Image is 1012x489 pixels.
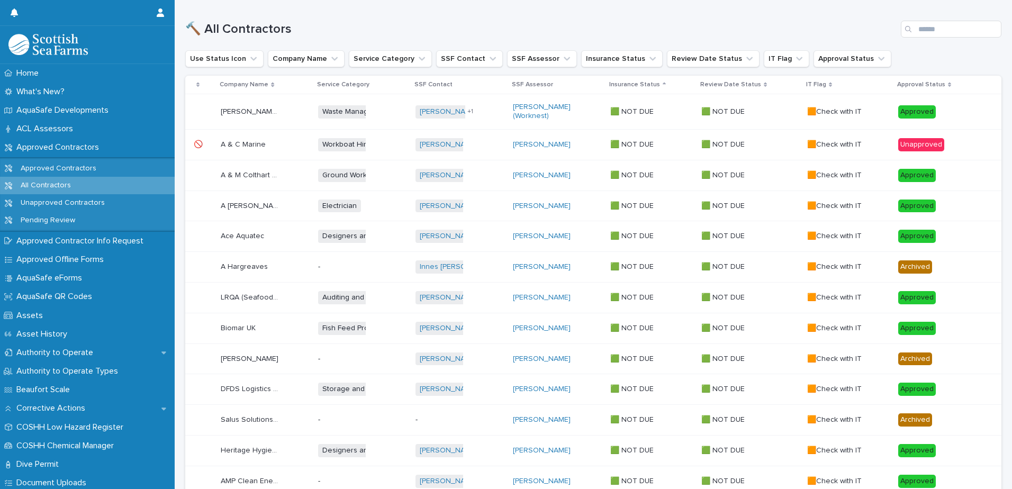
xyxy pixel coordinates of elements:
button: SSF Contact [436,50,503,67]
p: 🟩 NOT DUE [701,230,747,241]
p: 🟧Check with IT [807,105,864,116]
p: Approval Status [897,79,945,90]
a: [PERSON_NAME] [420,107,477,116]
span: Auditing and Certification [318,291,411,304]
p: 🟧Check with IT [807,138,864,149]
p: Approved Offline Forms [12,255,112,265]
tr: Ace AquatecAce Aquatec Designers and Installers (Processing[PERSON_NAME] [PERSON_NAME] 🟩 NOT DUE🟩... [185,221,1001,252]
tr: Salus Solutions Health & Safety TrainingSalus Solutions Health & Safety Training --[PERSON_NAME] ... [185,405,1001,436]
p: 🟩 NOT DUE [610,413,656,424]
a: [PERSON_NAME] [420,232,477,241]
p: SSF Assessor [512,79,553,90]
img: bPIBxiqnSb2ggTQWdOVV [8,34,88,55]
h1: 🔨 All Contractors [185,22,897,37]
span: + 1 [467,108,473,115]
p: 🟧Check with IT [807,230,864,241]
p: 🟩 NOT DUE [701,260,747,271]
div: Archived [898,352,932,366]
p: 🟩 NOT DUE [701,383,747,394]
a: [PERSON_NAME] [513,171,571,180]
a: [PERSON_NAME] [420,355,477,364]
p: Dive Permit [12,459,67,469]
p: Biomar UK [221,322,258,333]
a: [PERSON_NAME] [513,262,571,271]
p: Assets [12,311,51,321]
p: 🟩 NOT DUE [610,200,656,211]
p: Heritage Hygienic Environments Ltd [221,444,282,455]
p: COSHH Chemical Manager [12,441,122,451]
tr: [PERSON_NAME] Special Projects Limited[PERSON_NAME] Special Projects Limited Waste Management[PER... [185,94,1001,130]
p: LRQA (Seafood) Ltd [221,291,282,302]
p: Approved Contractor Info Request [12,236,152,246]
p: 🟩 NOT DUE [701,291,747,302]
p: A & C Marine [221,138,268,149]
button: SSF Assessor [507,50,577,67]
p: 🟩 NOT DUE [610,291,656,302]
a: [PERSON_NAME] [513,140,571,149]
p: Beaufort Scale [12,385,78,395]
p: Document Uploads [12,478,95,488]
p: 🟧Check with IT [807,169,864,180]
p: 🟩 NOT DUE [610,322,656,333]
p: 🟧Check with IT [807,352,864,364]
a: [PERSON_NAME] [513,293,571,302]
p: Ace Aquatec [221,230,266,241]
p: Review Date Status [700,79,761,90]
p: 🟧Check with IT [807,322,864,333]
p: Unapproved Contractors [12,198,113,207]
p: Asset History [12,329,76,339]
tr: A & M Colthart LtdA & M Colthart Ltd Ground Work[PERSON_NAME] [PERSON_NAME] 🟩 NOT DUE🟩 NOT DUE 🟩 ... [185,160,1001,191]
tr: 🚫🚫 A & C MarineA & C Marine Workboat Hire[PERSON_NAME] [PERSON_NAME] 🟩 NOT DUE🟩 NOT DUE 🟩 NOT DUE... [185,129,1001,160]
tr: Heritage Hygienic Environments LtdHeritage Hygienic Environments Ltd Designers and Installers (Pr... [185,435,1001,466]
p: 🟩 NOT DUE [701,169,747,180]
p: 🚫 [194,138,205,149]
p: 🟩 NOT DUE [610,352,656,364]
a: [PERSON_NAME] [420,202,477,211]
button: Service Category [349,50,432,67]
p: All Contractors [12,181,79,190]
span: Ground Work [318,169,371,182]
a: [PERSON_NAME] [420,140,477,149]
a: [PERSON_NAME] [513,385,571,394]
p: 🟩 NOT DUE [701,413,747,424]
tr: DFDS Logistics LtdDFDS Logistics Ltd Storage and Distribution[PERSON_NAME] [PERSON_NAME] 🟩 NOT DU... [185,374,1001,405]
p: 🟩 NOT DUE [610,444,656,455]
p: A & M Colthart Ltd [221,169,282,180]
a: [PERSON_NAME] [513,232,571,241]
span: Electrician [318,200,361,213]
p: - [318,262,377,271]
button: Review Date Status [667,50,760,67]
p: 🟩 NOT DUE [701,105,747,116]
span: Waste Management [318,105,394,119]
p: Service Category [317,79,369,90]
p: - [318,415,377,424]
button: Use Status Icon [185,50,264,67]
button: IT Flag [764,50,809,67]
p: 🟩 NOT DUE [610,138,656,149]
input: Search [901,21,1001,38]
p: What's New? [12,87,73,97]
tr: LRQA (Seafood) LtdLRQA (Seafood) Ltd Auditing and Certification[PERSON_NAME] [PERSON_NAME] 🟩 NOT ... [185,282,1001,313]
span: Designers and Installers (Processing [318,230,450,243]
p: 🟩 NOT DUE [701,138,747,149]
a: [PERSON_NAME] [420,477,477,486]
tr: A HargreavesA Hargreaves -Innes [PERSON_NAME] [PERSON_NAME] 🟩 NOT DUE🟩 NOT DUE 🟩 NOT DUE🟩 NOT DUE... [185,252,1001,283]
p: DFDS Logistics Ltd [221,383,282,394]
div: Approved [898,291,936,304]
p: 🟧Check with IT [807,444,864,455]
p: 🟩 NOT DUE [610,475,656,486]
a: Innes [PERSON_NAME] [420,262,498,271]
p: AquaSafe QR Codes [12,292,101,302]
p: Authority to Operate [12,348,102,358]
p: 🟧Check with IT [807,260,864,271]
p: - [318,477,377,486]
a: [PERSON_NAME] [420,385,477,394]
p: A MacKinnon Electrical Contracting [221,200,282,211]
div: Archived [898,413,932,427]
a: [PERSON_NAME] [513,415,571,424]
p: 🟩 NOT DUE [610,383,656,394]
p: IT Flag [806,79,826,90]
p: 🟩 NOT DUE [701,352,747,364]
p: 🟩 NOT DUE [701,475,747,486]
